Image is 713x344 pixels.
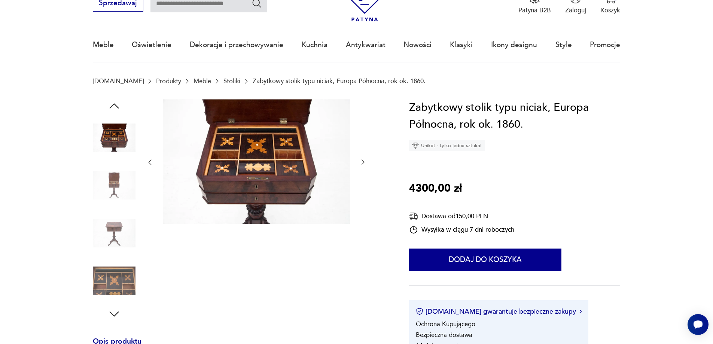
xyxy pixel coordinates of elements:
[409,211,418,221] img: Ikona dostawy
[491,28,537,62] a: Ikony designu
[600,6,620,15] p: Koszyk
[416,307,582,316] button: [DOMAIN_NAME] gwarantuje bezpieczne zakupy
[450,28,473,62] a: Klasyki
[93,77,144,85] a: [DOMAIN_NAME]
[223,77,240,85] a: Stoliki
[156,77,181,85] a: Produkty
[555,28,572,62] a: Style
[93,164,135,207] img: Zdjęcie produktu Zabytkowy stolik typu niciak, Europa Północna, rok ok. 1860.
[253,77,426,85] p: Zabytkowy stolik typu niciak, Europa Północna, rok ok. 1860.
[132,28,171,62] a: Oświetlenie
[93,116,135,159] img: Zdjęcie produktu Zabytkowy stolik typu niciak, Europa Północna, rok ok. 1860.
[412,142,419,149] img: Ikona diamentu
[403,28,432,62] a: Nowości
[93,212,135,255] img: Zdjęcie produktu Zabytkowy stolik typu niciak, Europa Północna, rok ok. 1860.
[302,28,327,62] a: Kuchnia
[93,28,114,62] a: Meble
[93,1,143,7] a: Sprzedawaj
[416,331,472,339] li: Bezpieczna dostawa
[346,28,386,62] a: Antykwariat
[590,28,620,62] a: Promocje
[409,99,620,133] h1: Zabytkowy stolik typu niciak, Europa Północna, rok ok. 1860.
[518,6,551,15] p: Patyna B2B
[416,320,475,328] li: Ochrona Kupującego
[409,140,485,151] div: Unikat - tylko jedna sztuka!
[190,28,283,62] a: Dekoracje i przechowywanie
[409,180,462,197] p: 4300,00 zł
[416,308,423,315] img: Ikona certyfikatu
[93,259,135,302] img: Zdjęcie produktu Zabytkowy stolik typu niciak, Europa Północna, rok ok. 1860.
[688,314,709,335] iframe: Smartsupp widget button
[409,249,561,271] button: Dodaj do koszyka
[194,77,211,85] a: Meble
[409,211,514,221] div: Dostawa od 150,00 PLN
[565,6,586,15] p: Zaloguj
[579,310,582,313] img: Ikona strzałki w prawo
[163,99,350,224] img: Zdjęcie produktu Zabytkowy stolik typu niciak, Europa Północna, rok ok. 1860.
[409,225,514,234] div: Wysyłka w ciągu 7 dni roboczych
